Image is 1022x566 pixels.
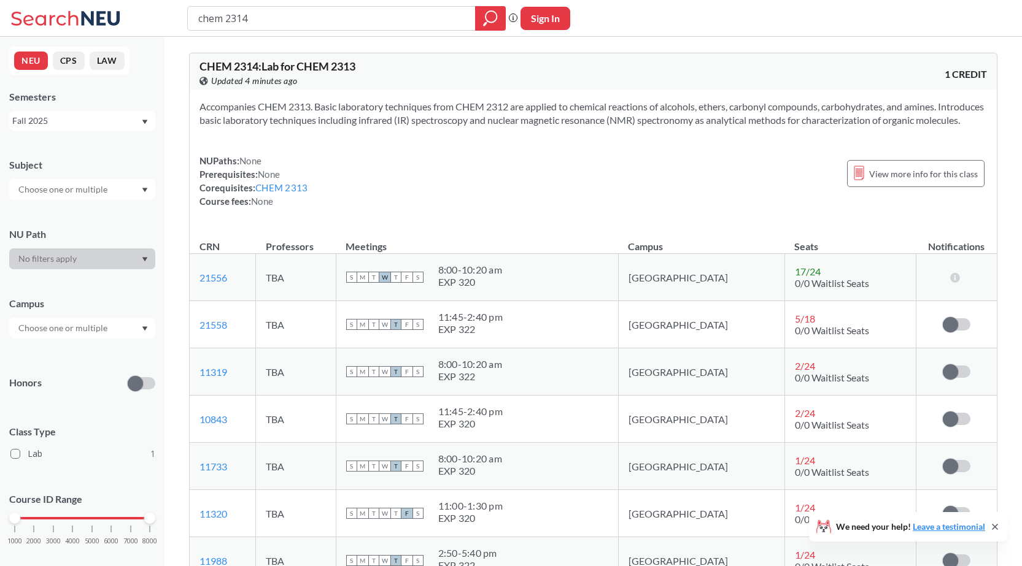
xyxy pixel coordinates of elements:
[142,120,148,124] svg: Dropdown arrow
[357,461,368,472] span: M
[412,555,424,566] span: S
[945,67,987,81] span: 1 CREDIT
[795,513,869,525] span: 0/0 Waitlist Seats
[438,323,503,335] div: EXP 322
[795,454,815,466] span: 1 / 24
[368,508,379,519] span: T
[256,443,336,490] td: TBA
[346,555,357,566] span: S
[438,311,503,323] div: 11:45 - 2:40 pm
[390,366,401,377] span: T
[256,301,336,348] td: TBA
[379,461,390,472] span: W
[142,257,148,262] svg: Dropdown arrow
[368,272,379,283] span: T
[368,319,379,330] span: T
[368,413,379,424] span: T
[379,508,390,519] span: W
[9,228,155,241] div: NU Path
[85,538,99,545] span: 5000
[618,254,784,301] td: [GEOGRAPHIC_DATA]
[795,313,815,324] span: 5 / 18
[14,52,48,70] button: NEU
[412,366,424,377] span: S
[379,272,390,283] span: W
[10,446,155,462] label: Lab
[9,111,155,131] div: Fall 2025Dropdown arrow
[401,508,412,519] span: F
[521,7,570,30] button: Sign In
[412,272,424,283] span: S
[9,158,155,172] div: Subject
[836,522,985,531] span: We need your help!
[150,447,155,461] span: 1
[53,52,85,70] button: CPS
[795,466,869,478] span: 0/0 Waitlist Seats
[618,443,784,490] td: [GEOGRAPHIC_DATA]
[390,413,401,424] span: T
[65,538,80,545] span: 4000
[346,272,357,283] span: S
[368,555,379,566] span: T
[438,405,503,418] div: 11:45 - 2:40 pm
[9,248,155,269] div: Dropdown arrow
[199,272,227,283] a: 21556
[795,277,869,289] span: 0/0 Waitlist Seats
[390,508,401,519] span: T
[90,52,125,70] button: LAW
[211,74,298,88] span: Updated 4 minutes ago
[26,538,41,545] span: 2000
[199,100,987,127] section: Accompanies CHEM 2313. Basic laboratory techniques from CHEM 2312 are applied to chemical reactio...
[784,228,916,254] th: Seats
[795,372,869,383] span: 0/0 Waitlist Seats
[438,465,502,477] div: EXP 320
[9,492,155,507] p: Course ID Range
[336,228,618,254] th: Meetings
[390,319,401,330] span: T
[9,376,42,390] p: Honors
[256,228,336,254] th: Professors
[346,366,357,377] span: S
[438,358,502,370] div: 8:00 - 10:20 am
[9,425,155,438] span: Class Type
[438,500,503,512] div: 11:00 - 1:30 pm
[46,538,61,545] span: 3000
[438,547,497,559] div: 2:50 - 5:40 pm
[256,396,336,443] td: TBA
[197,8,466,29] input: Class, professor, course number, "phrase"
[412,413,424,424] span: S
[438,418,503,430] div: EXP 320
[9,179,155,200] div: Dropdown arrow
[142,188,148,193] svg: Dropdown arrow
[199,508,227,519] a: 11320
[869,166,978,182] span: View more info for this class
[346,461,357,472] span: S
[104,538,118,545] span: 6000
[483,10,498,27] svg: magnifying glass
[379,366,390,377] span: W
[9,90,155,104] div: Semesters
[412,319,424,330] span: S
[12,114,141,128] div: Fall 2025
[199,461,227,472] a: 11733
[346,319,357,330] span: S
[251,196,273,207] span: None
[438,370,502,383] div: EXP 322
[199,413,227,425] a: 10843
[368,461,379,472] span: T
[390,555,401,566] span: T
[9,318,155,338] div: Dropdown arrow
[239,155,261,166] span: None
[357,555,368,566] span: M
[401,319,412,330] span: F
[412,508,424,519] span: S
[255,182,308,193] a: CHEM 2313
[142,538,157,545] span: 8000
[412,461,424,472] span: S
[795,419,869,430] span: 0/0 Waitlist Seats
[390,272,401,283] span: T
[438,512,503,524] div: EXP 320
[401,461,412,472] span: F
[199,319,227,331] a: 21558
[795,266,821,277] span: 17 / 24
